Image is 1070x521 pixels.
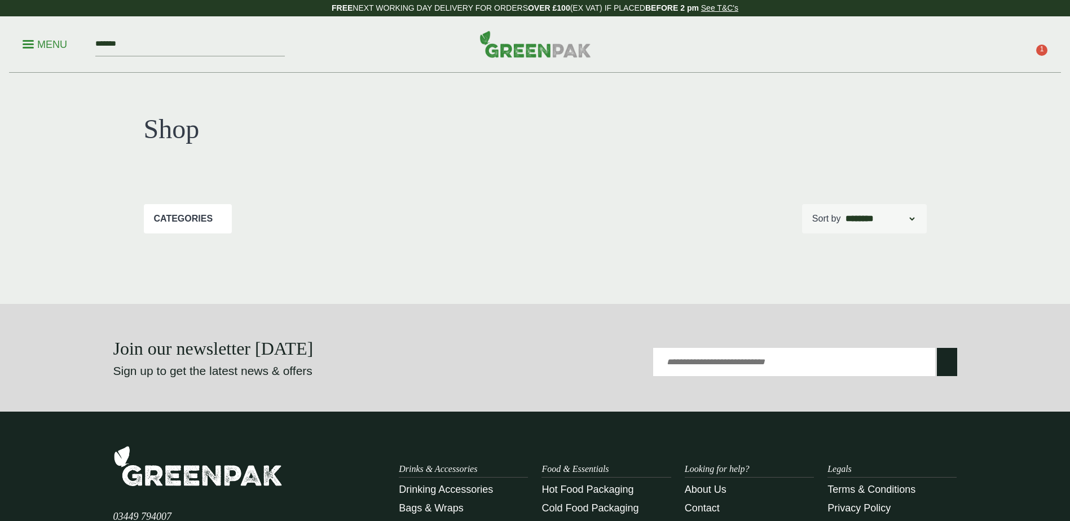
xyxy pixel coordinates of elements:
[843,212,917,226] select: Shop order
[1036,45,1047,56] span: 1
[23,38,67,49] a: Menu
[399,502,464,514] a: Bags & Wraps
[827,502,891,514] a: Privacy Policy
[528,3,570,12] strong: OVER £100
[812,212,841,226] p: Sort by
[113,338,314,359] strong: Join our newsletter [DATE]
[399,484,493,495] a: Drinking Accessories
[332,3,353,12] strong: FREE
[113,362,493,380] p: Sign up to get the latest news & offers
[685,502,720,514] a: Contact
[154,212,213,226] p: Categories
[645,3,699,12] strong: BEFORE 2 pm
[541,484,633,495] a: Hot Food Packaging
[701,3,738,12] a: See T&C's
[23,38,67,51] p: Menu
[541,502,639,514] a: Cold Food Packaging
[827,484,915,495] a: Terms & Conditions
[685,484,726,495] a: About Us
[144,113,535,145] h1: Shop
[113,445,283,487] img: GreenPak Supplies
[479,30,591,58] img: GreenPak Supplies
